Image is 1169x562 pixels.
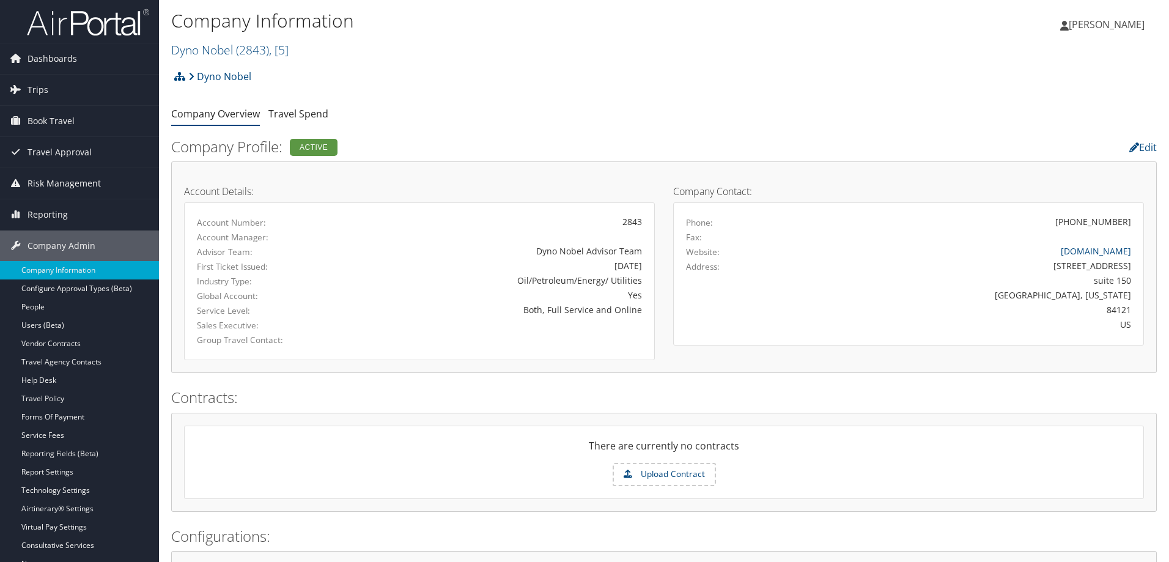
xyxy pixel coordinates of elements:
label: Service Level: [197,305,333,317]
span: ( 2843 ) [236,42,269,58]
label: Upload Contract [614,464,715,485]
label: Phone: [686,216,713,229]
img: airportal-logo.png [27,8,149,37]
a: Travel Spend [268,107,328,120]
div: 84121 [802,303,1132,316]
h2: Contracts: [171,387,1157,408]
label: Group Travel Contact: [197,334,333,346]
span: Risk Management [28,168,101,199]
span: [PERSON_NAME] [1069,18,1145,31]
div: [PHONE_NUMBER] [1055,215,1131,228]
div: US [802,318,1132,331]
label: Sales Executive: [197,319,333,331]
div: [STREET_ADDRESS] [802,259,1132,272]
label: Website: [686,246,720,258]
a: Dyno Nobel [171,42,289,58]
h2: Configurations: [171,526,1157,547]
h1: Company Information [171,8,828,34]
label: Industry Type: [197,275,333,287]
h4: Account Details: [184,187,655,196]
h4: Company Contact: [673,187,1144,196]
span: Book Travel [28,106,75,136]
span: Travel Approval [28,137,92,168]
div: Both, Full Service and Online [352,303,642,316]
label: Account Number: [197,216,333,229]
div: Yes [352,289,642,301]
label: Address: [686,261,720,273]
div: There are currently no contracts [185,438,1143,463]
h2: Company Profile: [171,136,822,157]
label: Advisor Team: [197,246,333,258]
label: Account Manager: [197,231,333,243]
a: Edit [1129,141,1157,154]
a: [PERSON_NAME] [1060,6,1157,43]
div: Dyno Nobel Advisor Team [352,245,642,257]
span: Company Admin [28,231,95,261]
div: [DATE] [352,259,642,272]
span: Dashboards [28,43,77,74]
a: [DOMAIN_NAME] [1061,245,1131,257]
div: suite 150 [802,274,1132,287]
span: Reporting [28,199,68,230]
a: Company Overview [171,107,260,120]
div: [GEOGRAPHIC_DATA], [US_STATE] [802,289,1132,301]
label: Fax: [686,231,702,243]
a: Dyno Nobel [188,64,251,89]
div: Oil/Petroleum/Energy/ Utilities [352,274,642,287]
div: Active [290,139,337,156]
div: 2843 [352,215,642,228]
span: , [ 5 ] [269,42,289,58]
span: Trips [28,75,48,105]
label: Global Account: [197,290,333,302]
label: First Ticket Issued: [197,261,333,273]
